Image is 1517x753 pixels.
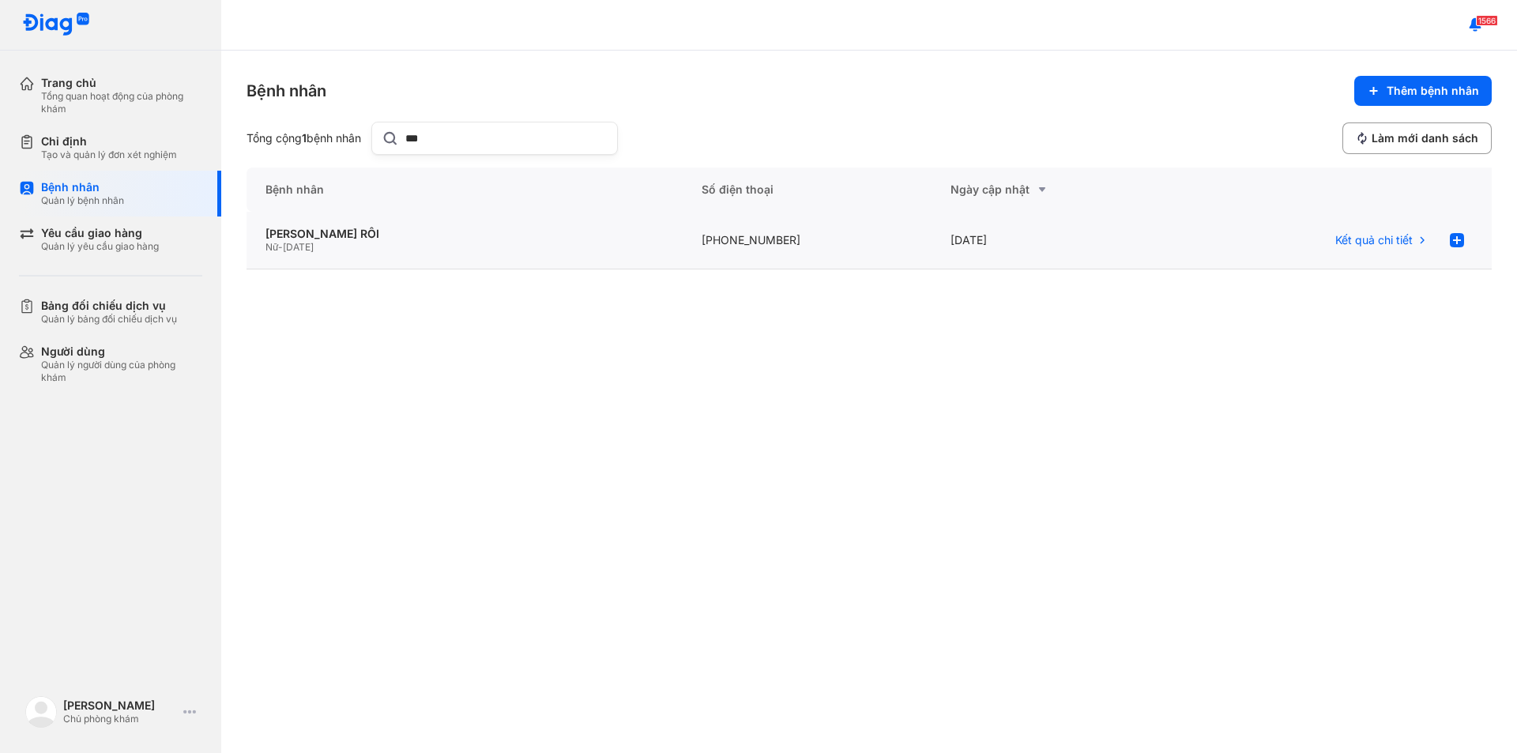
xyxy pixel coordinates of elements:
div: Bệnh nhân [41,180,124,194]
div: [DATE] [932,212,1180,269]
img: logo [22,13,90,37]
span: - [278,241,283,253]
div: Chỉ định [41,134,177,149]
div: Chủ phòng khám [63,713,177,725]
div: Tạo và quản lý đơn xét nghiệm [41,149,177,161]
div: [PHONE_NUMBER] [683,212,932,269]
div: Trang chủ [41,76,202,90]
span: Kết quả chi tiết [1335,233,1413,247]
div: Tổng quan hoạt động của phòng khám [41,90,202,115]
span: Làm mới danh sách [1372,131,1478,145]
div: Quản lý người dùng của phòng khám [41,359,202,384]
span: [DATE] [283,241,314,253]
button: Làm mới danh sách [1342,122,1492,154]
div: Tổng cộng bệnh nhân [247,131,365,145]
div: Quản lý yêu cầu giao hàng [41,240,159,253]
span: Nữ [265,241,278,253]
div: Số điện thoại [683,168,932,212]
div: Bệnh nhân [247,80,326,102]
span: Thêm bệnh nhân [1387,84,1479,98]
img: logo [25,696,57,728]
div: Bảng đối chiếu dịch vụ [41,299,177,313]
div: [PERSON_NAME] [63,698,177,713]
div: Quản lý bảng đối chiếu dịch vụ [41,313,177,326]
div: Ngày cập nhật [950,180,1161,199]
div: Bệnh nhân [247,168,683,212]
button: Thêm bệnh nhân [1354,76,1492,106]
div: Quản lý bệnh nhân [41,194,124,207]
div: Người dùng [41,344,202,359]
span: 1566 [1476,15,1498,26]
div: [PERSON_NAME] RỒI [265,227,664,241]
span: 1 [302,131,307,145]
div: Yêu cầu giao hàng [41,226,159,240]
